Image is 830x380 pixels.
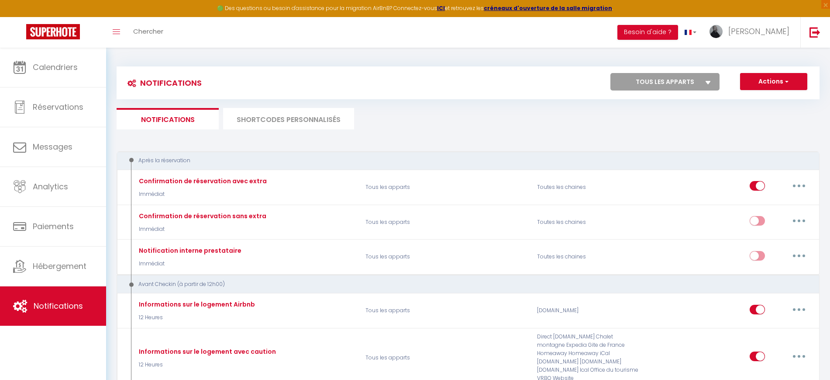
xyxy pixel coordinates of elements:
li: Notifications [117,108,219,129]
img: Super Booking [26,24,80,39]
p: Tous les apparts [360,174,531,200]
div: Toutes les chaines [531,244,646,270]
a: ... [PERSON_NAME] [703,17,800,48]
div: Toutes les chaines [531,209,646,235]
div: Notification interne prestataire [137,246,241,255]
div: Toutes les chaines [531,174,646,200]
span: Paiements [33,221,74,232]
p: 12 Heures [137,361,276,369]
span: Notifications [34,300,83,311]
div: Avant Checkin (à partir de 12h00) [125,280,798,289]
button: Ouvrir le widget de chat LiveChat [7,3,33,30]
span: Hébergement [33,261,86,272]
h3: Notifications [123,73,202,93]
a: ICI [437,4,445,12]
li: SHORTCODES PERSONNALISÉS [223,108,354,129]
div: Informations sur le logement Airbnb [137,300,255,309]
p: Immédiat [137,225,266,234]
div: [DOMAIN_NAME] [531,298,646,324]
a: Chercher [127,17,170,48]
p: Immédiat [137,190,267,199]
p: Tous les apparts [360,209,531,235]
div: Confirmation de réservation avec extra [137,176,267,186]
p: Tous les apparts [360,298,531,324]
p: Immédiat [137,260,241,268]
span: Réservations [33,101,83,112]
span: [PERSON_NAME] [728,26,789,37]
span: Analytics [33,181,68,192]
img: logout [809,27,820,38]
span: Messages [33,141,72,152]
span: Calendriers [33,62,78,73]
img: ... [709,25,723,38]
p: 12 Heures [137,314,255,322]
span: Chercher [133,27,163,36]
button: Actions [740,73,807,91]
div: Confirmation de réservation sans extra [137,211,266,221]
p: Tous les apparts [360,244,531,270]
button: Besoin d'aide ? [617,25,678,40]
div: Informations sur le logement avec caution [137,347,276,356]
div: Après la réservation [125,157,798,165]
a: créneaux d'ouverture de la salle migration [484,4,612,12]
